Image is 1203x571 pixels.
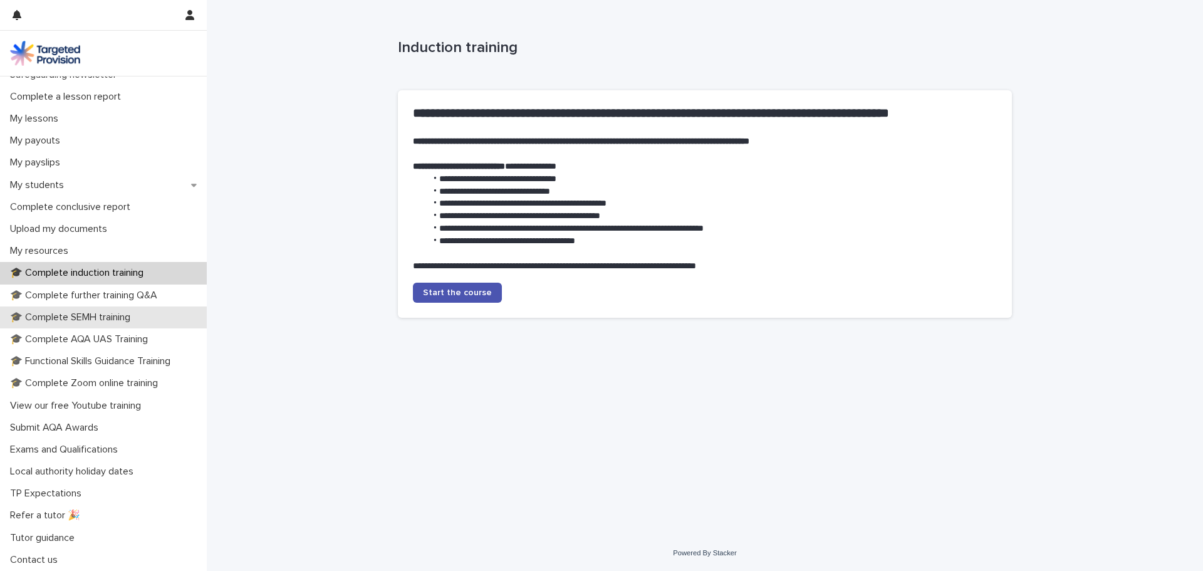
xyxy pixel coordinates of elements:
p: 🎓 Complete SEMH training [5,312,140,323]
p: 🎓 Complete AQA UAS Training [5,333,158,345]
p: My payouts [5,135,70,147]
p: My payslips [5,157,70,169]
p: Exams and Qualifications [5,444,128,456]
p: Tutor guidance [5,532,85,544]
p: My lessons [5,113,68,125]
img: M5nRWzHhSzIhMunXDL62 [10,41,80,66]
p: Complete conclusive report [5,201,140,213]
p: Submit AQA Awards [5,422,108,434]
p: My students [5,179,74,191]
p: Refer a tutor 🎉 [5,510,90,521]
span: Start the course [423,288,492,297]
p: My resources [5,245,78,257]
p: 🎓 Functional Skills Guidance Training [5,355,180,367]
p: Induction training [398,39,1007,57]
a: Powered By Stacker [673,549,736,557]
p: Upload my documents [5,223,117,235]
a: Start the course [413,283,502,303]
p: 🎓 Complete induction training [5,267,154,279]
p: View our free Youtube training [5,400,151,412]
p: Contact us [5,554,68,566]
p: 🎓 Complete Zoom online training [5,377,168,389]
p: Complete a lesson report [5,91,131,103]
p: TP Expectations [5,488,91,500]
p: 🎓 Complete further training Q&A [5,290,167,301]
p: Local authority holiday dates [5,466,143,478]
